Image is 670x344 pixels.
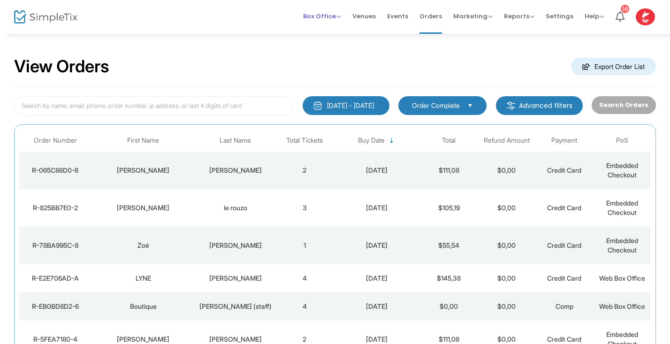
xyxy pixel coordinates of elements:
td: $0,00 [478,292,535,321]
span: Web Box Office [599,302,645,310]
span: Credit Card [547,274,581,282]
td: $111,08 [420,152,478,189]
div: Bordeleau [198,335,274,344]
div: 2025-08-19 [336,241,418,250]
span: Order Number [34,137,77,145]
div: audrey [94,203,193,213]
div: R-825BB7E0-2 [22,203,89,213]
button: [DATE] - [DATE] [303,96,389,115]
td: $0,00 [478,264,535,292]
td: 4 [276,292,334,321]
span: Orders [419,4,442,28]
div: BARRETTE [198,274,274,283]
td: $0,00 [478,152,535,189]
img: monthly [313,101,322,110]
div: Zoé [94,241,193,250]
div: Mimi (staff) [198,302,274,311]
m-button: Advanced filters [496,96,583,115]
div: 2025-08-19 [336,166,418,175]
span: Comp [556,302,573,310]
div: le rouzo [198,203,274,213]
td: 3 [276,189,334,227]
td: $0,00 [420,292,478,321]
span: Embedded Checkout [606,161,638,179]
div: R-065C86D0-6 [22,166,89,175]
span: Buy Date [358,137,385,145]
button: Select [464,100,477,111]
span: Credit Card [547,204,581,212]
span: Web Box Office [599,274,645,282]
div: LYNE [94,274,193,283]
div: 2025-08-19 [336,302,418,311]
td: $145,38 [420,264,478,292]
td: 1 [276,227,334,264]
div: [DATE] - [DATE] [327,101,374,110]
span: Reports [504,12,534,21]
span: Settings [546,4,573,28]
span: Box Office [303,12,341,21]
td: $105,19 [420,189,478,227]
span: Order Complete [412,101,460,110]
span: Sortable [388,137,396,145]
div: Éliane [94,335,193,344]
th: Total [420,130,478,152]
div: Boutique [94,302,193,311]
div: R-EB0BD8D2-6 [22,302,89,311]
th: Total Tickets [276,130,334,152]
div: Plamondon [198,166,274,175]
span: Embedded Checkout [606,199,638,216]
span: Help [585,12,604,21]
img: filter [506,101,516,110]
div: Jonathan [94,166,193,175]
div: 2025-08-19 [336,203,418,213]
span: First Name [127,137,159,145]
div: R-78BA995C-8 [22,241,89,250]
td: 2 [276,152,334,189]
span: Embedded Checkout [606,237,638,254]
th: Refund Amount [478,130,535,152]
div: 2025-08-19 [336,274,418,283]
span: Last Name [220,137,251,145]
div: 10 [621,5,629,13]
input: Search by name, email, phone, order number, ip address, or last 4 digits of card [14,96,293,115]
div: 2025-08-19 [336,335,418,344]
h2: View Orders [14,56,109,77]
span: Venues [352,4,376,28]
span: Credit Card [547,166,581,174]
td: $0,00 [478,189,535,227]
td: $55,54 [420,227,478,264]
span: Events [387,4,408,28]
span: Credit Card [547,241,581,249]
td: 4 [276,264,334,292]
div: Villeneuve [198,241,274,250]
div: R-5FEA7180-4 [22,335,89,344]
span: PoS [616,137,628,145]
span: Credit Card [547,335,581,343]
div: R-E2E706AD-A [22,274,89,283]
span: Payment [551,137,577,145]
span: Marketing [453,12,493,21]
td: $0,00 [478,227,535,264]
m-button: Export Order List [571,58,656,75]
